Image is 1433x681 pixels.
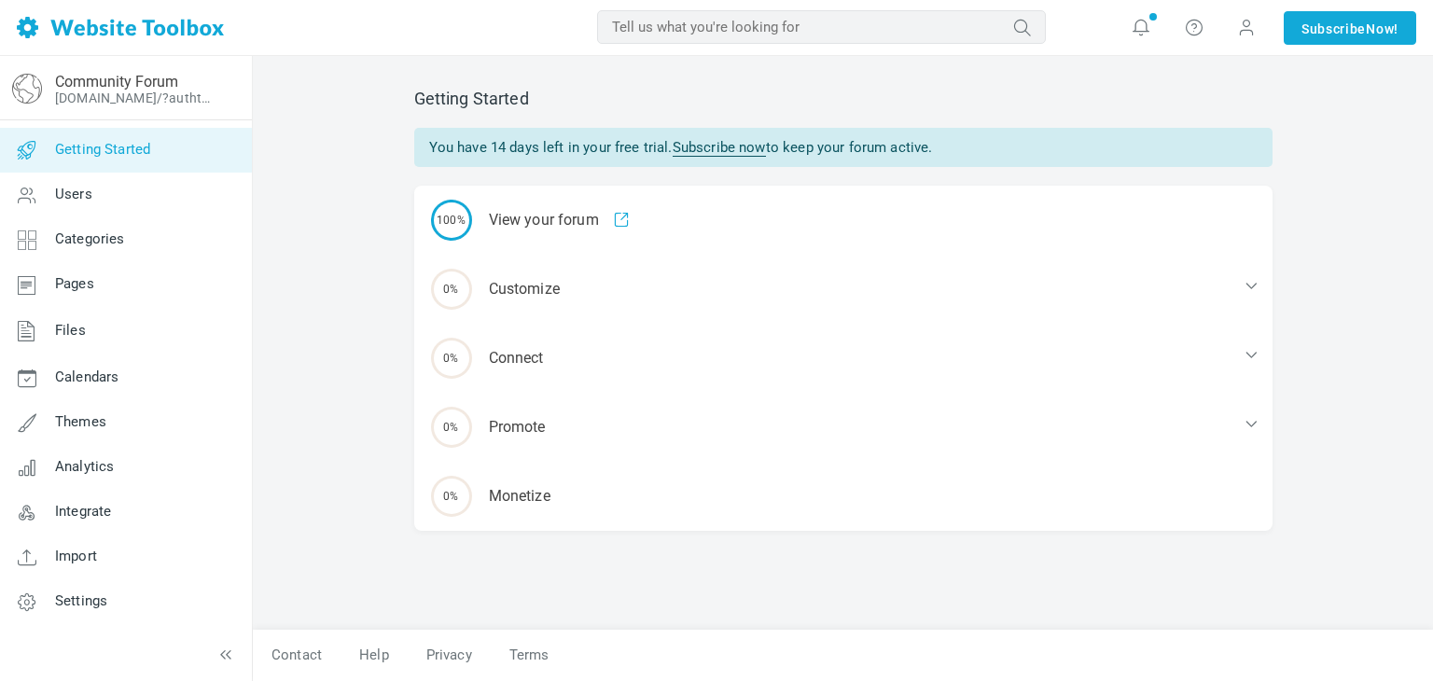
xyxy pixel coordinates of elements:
[414,462,1273,531] div: Monetize
[414,255,1273,324] div: Customize
[414,186,1273,255] div: View your forum
[253,639,341,672] a: Contact
[55,592,107,609] span: Settings
[431,476,472,517] span: 0%
[55,548,97,564] span: Import
[55,458,114,475] span: Analytics
[414,186,1273,255] a: 100% View your forum
[55,275,94,292] span: Pages
[55,368,118,385] span: Calendars
[1284,11,1416,45] a: SubscribeNow!
[341,639,408,672] a: Help
[12,74,42,104] img: globe-icon.png
[1366,19,1398,39] span: Now!
[414,462,1273,531] a: 0% Monetize
[55,230,125,247] span: Categories
[414,89,1273,109] h2: Getting Started
[55,503,111,520] span: Integrate
[408,639,491,672] a: Privacy
[414,324,1273,393] div: Connect
[431,338,472,379] span: 0%
[431,407,472,448] span: 0%
[55,322,86,339] span: Files
[673,139,766,157] a: Subscribe now
[55,141,150,158] span: Getting Started
[55,90,217,105] a: [DOMAIN_NAME]/?authtoken=20e8a2512a87c03290a9f5f1a7c3e0f8&rememberMe=1
[55,413,106,430] span: Themes
[597,10,1046,44] input: Tell us what you're looking for
[55,73,178,90] a: Community Forum
[55,186,92,202] span: Users
[414,128,1273,167] div: You have 14 days left in your free trial. to keep your forum active.
[431,200,472,241] span: 100%
[431,269,472,310] span: 0%
[491,639,568,672] a: Terms
[414,393,1273,462] div: Promote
